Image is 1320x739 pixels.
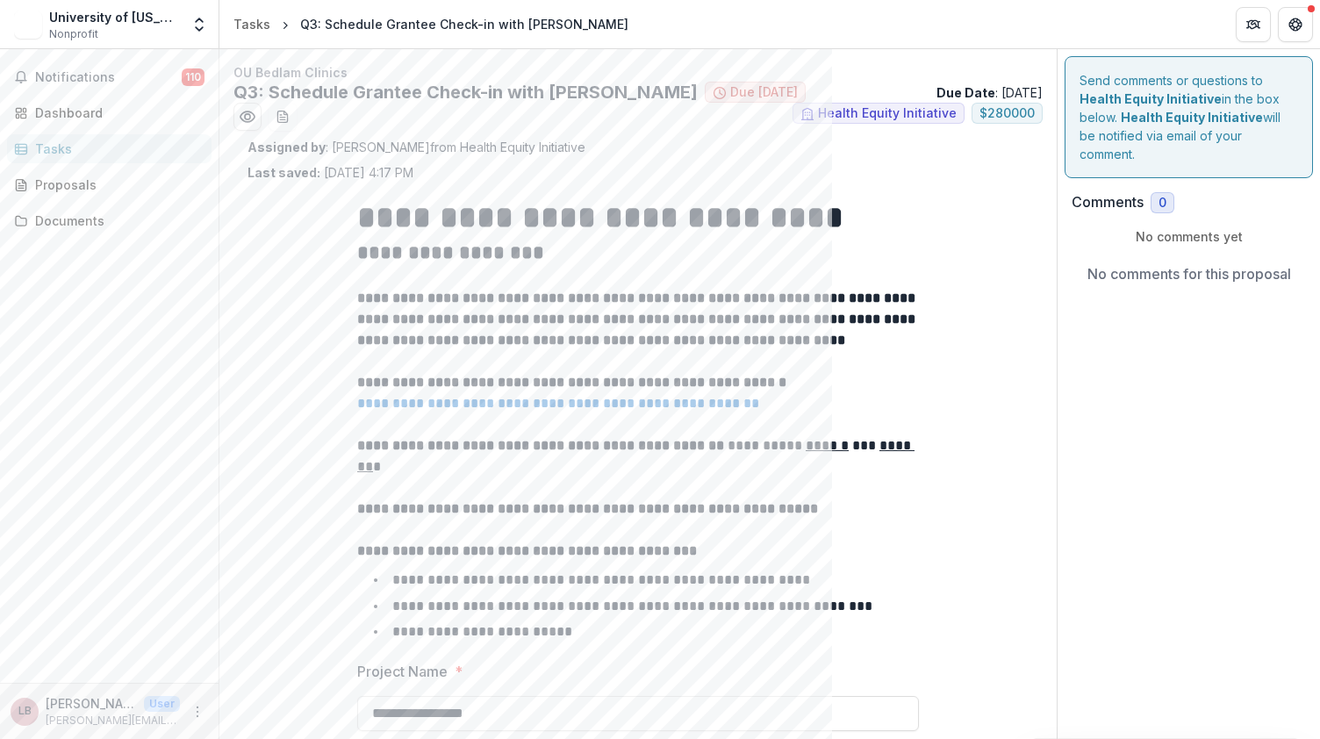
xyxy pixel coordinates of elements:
[46,713,180,728] p: [PERSON_NAME][EMAIL_ADDRESS][DOMAIN_NAME]
[187,7,212,42] button: Open entity switcher
[233,82,698,103] h2: Q3: Schedule Grantee Check-in with [PERSON_NAME]
[269,103,297,131] button: download-word-button
[14,11,42,39] img: University of Oklahoma Foundation
[49,26,98,42] span: Nonprofit
[247,138,1029,156] p: : [PERSON_NAME] from Health Equity Initiative
[7,134,212,163] a: Tasks
[1065,56,1313,178] div: Send comments or questions to in the box below. will be notified via email of your comment.
[35,70,182,85] span: Notifications
[357,661,448,682] p: Project Name
[18,706,32,717] div: Leah Brumbaugh
[35,140,197,158] div: Tasks
[46,694,137,713] p: [PERSON_NAME]
[247,165,320,180] strong: Last saved:
[35,104,197,122] div: Dashboard
[182,68,204,86] span: 110
[233,15,270,33] div: Tasks
[226,11,635,37] nav: breadcrumb
[226,11,277,37] a: Tasks
[247,163,413,182] p: [DATE] 4:17 PM
[1087,263,1291,284] p: No comments for this proposal
[1121,110,1263,125] strong: Health Equity Initiative
[936,85,995,100] strong: Due Date
[247,140,326,154] strong: Assigned by
[7,63,212,91] button: Notifications110
[1159,196,1166,211] span: 0
[144,696,180,712] p: User
[979,106,1035,121] span: $ 280000
[1080,91,1222,106] strong: Health Equity Initiative
[1236,7,1271,42] button: Partners
[1278,7,1313,42] button: Get Help
[233,103,262,131] button: Preview 17d28467-d713-46c4-9010-8553ac344d12.pdf
[818,106,957,121] span: Health Equity Initiative
[1072,227,1306,246] p: No comments yet
[1072,194,1144,211] h2: Comments
[7,170,212,199] a: Proposals
[187,701,208,722] button: More
[35,212,197,230] div: Documents
[936,83,1043,102] p: : [DATE]
[233,63,1043,82] p: OU Bedlam Clinics
[300,15,628,33] div: Q3: Schedule Grantee Check-in with [PERSON_NAME]
[49,8,180,26] div: University of [US_STATE] Foundation
[35,176,197,194] div: Proposals
[7,206,212,235] a: Documents
[7,98,212,127] a: Dashboard
[730,85,798,100] span: Due [DATE]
